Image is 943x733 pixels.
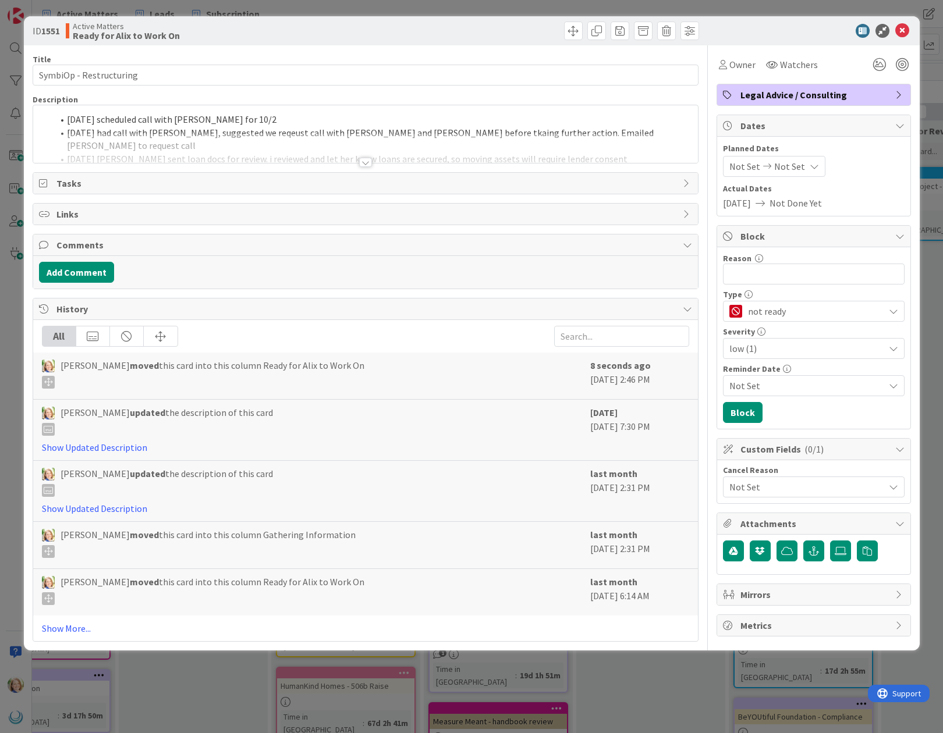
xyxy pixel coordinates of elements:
[590,468,637,479] b: last month
[33,24,60,38] span: ID
[53,126,692,152] li: [DATE] had call with [PERSON_NAME], suggested we reqeust call with [PERSON_NAME] and [PERSON_NAME...
[42,442,147,453] a: Show Updated Description
[723,328,755,336] span: Severity
[590,360,651,371] b: 8 seconds ago
[770,196,822,210] span: Not Done Yet
[780,58,818,72] span: Watchers
[61,405,273,436] span: [PERSON_NAME] the description of this card
[740,618,889,632] span: Metrics
[723,253,751,264] label: Reason
[740,119,889,133] span: Dates
[723,183,905,195] span: Actual Dates
[130,529,159,540] b: moved
[42,360,55,372] img: AD
[723,402,763,423] button: Block
[42,468,55,481] img: AD
[130,468,165,479] b: updated
[33,94,78,105] span: Description
[61,467,273,497] span: [PERSON_NAME] the description of this card
[41,25,60,37] b: 1551
[729,159,760,173] span: Not Set
[42,326,76,346] div: All
[130,407,165,418] b: updated
[590,467,689,515] div: [DATE] 2:31 PM
[590,576,637,588] b: last month
[33,54,51,65] label: Title
[130,576,159,588] b: moved
[42,529,55,542] img: AD
[729,340,878,357] span: low (1)
[729,379,884,393] span: Not Set
[42,503,147,514] a: Show Updated Description
[56,176,677,190] span: Tasks
[42,407,55,419] img: AD
[723,143,905,155] span: Planned Dates
[56,302,677,316] span: History
[56,238,677,252] span: Comments
[723,196,751,210] span: [DATE]
[740,517,889,531] span: Attachments
[804,443,824,455] span: ( 0/1 )
[61,358,364,389] span: [PERSON_NAME] this card into this column Ready for Alix to Work On
[61,575,364,605] span: [PERSON_NAME] this card into this column Ready for Alix to Work On
[590,405,689,454] div: [DATE] 7:30 PM
[740,442,889,456] span: Custom Fields
[42,621,689,635] a: Show More...
[130,360,159,371] b: moved
[590,407,618,418] b: [DATE]
[590,529,637,540] b: last month
[590,528,689,563] div: [DATE] 2:31 PM
[61,528,356,558] span: [PERSON_NAME] this card into this column Gathering Information
[723,365,781,373] span: Reminder Date
[740,88,889,102] span: Legal Advice / Consulting
[723,466,905,474] div: Cancel Reason
[740,588,889,602] span: Mirrors
[39,262,114,283] button: Add Comment
[53,113,692,126] li: [DATE] scheduled call with [PERSON_NAME] for 10/2
[723,290,742,298] span: Type
[33,65,699,86] input: type card name here...
[73,31,180,40] b: Ready for Alix to Work On
[24,2,53,16] span: Support
[554,326,689,347] input: Search...
[56,207,677,221] span: Links
[590,358,689,393] div: [DATE] 2:46 PM
[740,229,889,243] span: Block
[748,303,878,319] span: not ready
[590,575,689,610] div: [DATE] 6:14 AM
[729,480,884,494] span: Not Set
[42,576,55,589] img: AD
[73,22,180,31] span: Active Matters
[729,58,756,72] span: Owner
[774,159,805,173] span: Not Set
